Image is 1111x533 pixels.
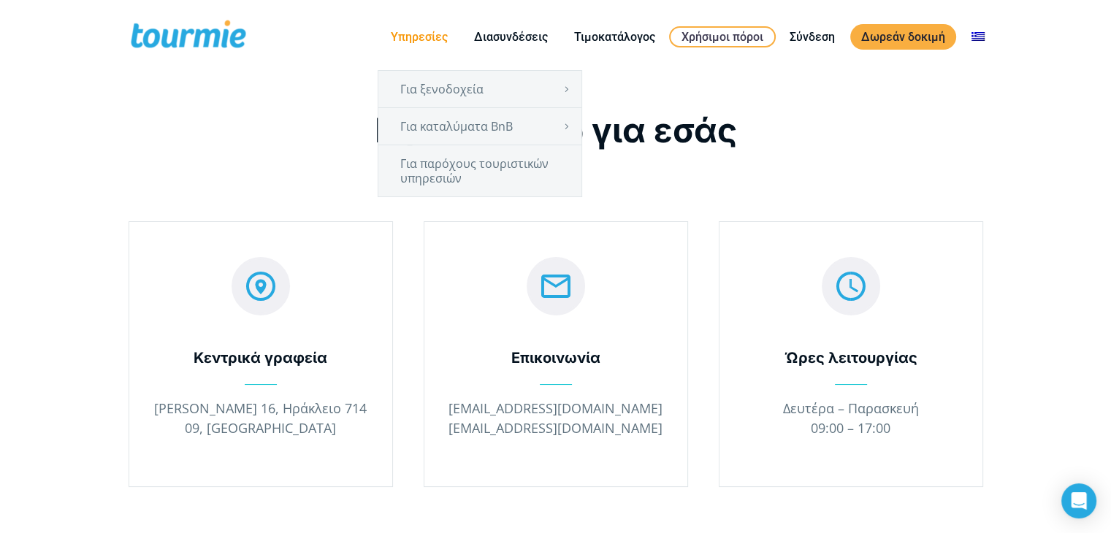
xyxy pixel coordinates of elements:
[446,349,665,367] div: Επικοινωνία
[151,399,370,438] p: [PERSON_NAME] 16, Ηράκλειο 714 09, [GEOGRAPHIC_DATA]
[378,71,581,107] a: Για ξενοδοχεία
[502,259,610,313] span: 
[741,399,961,438] p: Δευτέρα – Παρασκευή 09:00 – 17:00
[207,259,315,313] span: 
[380,28,459,46] a: Υπηρεσίες
[779,28,846,46] a: Σύνδεση
[850,24,956,50] a: Δωρεάν δοκιμή
[669,26,776,47] a: Χρήσιμοι πόροι
[263,58,327,76] span: Τηλέφωνο
[797,259,905,313] span: 
[446,399,665,438] p: [EMAIL_ADDRESS][DOMAIN_NAME] [EMAIL_ADDRESS][DOMAIN_NAME]
[741,349,961,367] div: Ώρες λειτουργίας
[563,28,666,46] a: Τιμοκατάλογος
[129,110,983,150] h1: Είμαστε εδώ για εσάς
[463,28,559,46] a: Διασυνδέσεις
[1061,483,1096,518] div: Open Intercom Messenger
[378,145,581,196] a: Για παρόχους τουριστικών υπηρεσιών
[378,108,581,145] a: Για καταλύματα BnB
[151,349,370,367] div: Κεντρικά γραφεία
